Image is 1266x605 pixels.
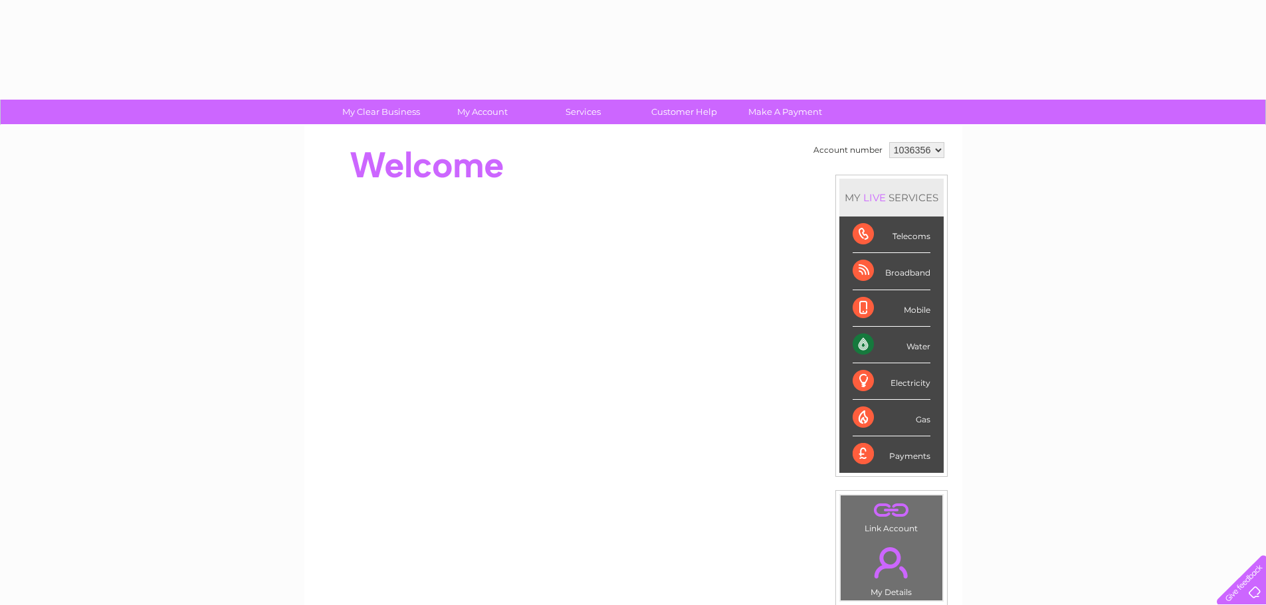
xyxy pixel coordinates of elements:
[853,216,930,253] div: Telecoms
[629,100,739,124] a: Customer Help
[853,436,930,472] div: Payments
[427,100,537,124] a: My Account
[853,290,930,327] div: Mobile
[853,327,930,363] div: Water
[810,139,886,161] td: Account number
[861,191,889,204] div: LIVE
[840,536,943,601] td: My Details
[326,100,436,124] a: My Clear Business
[844,499,939,522] a: .
[853,253,930,290] div: Broadband
[840,495,943,537] td: Link Account
[853,363,930,400] div: Electricity
[730,100,840,124] a: Make A Payment
[844,539,939,586] a: .
[528,100,638,124] a: Services
[853,400,930,436] div: Gas
[839,179,944,216] div: MY SERVICES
